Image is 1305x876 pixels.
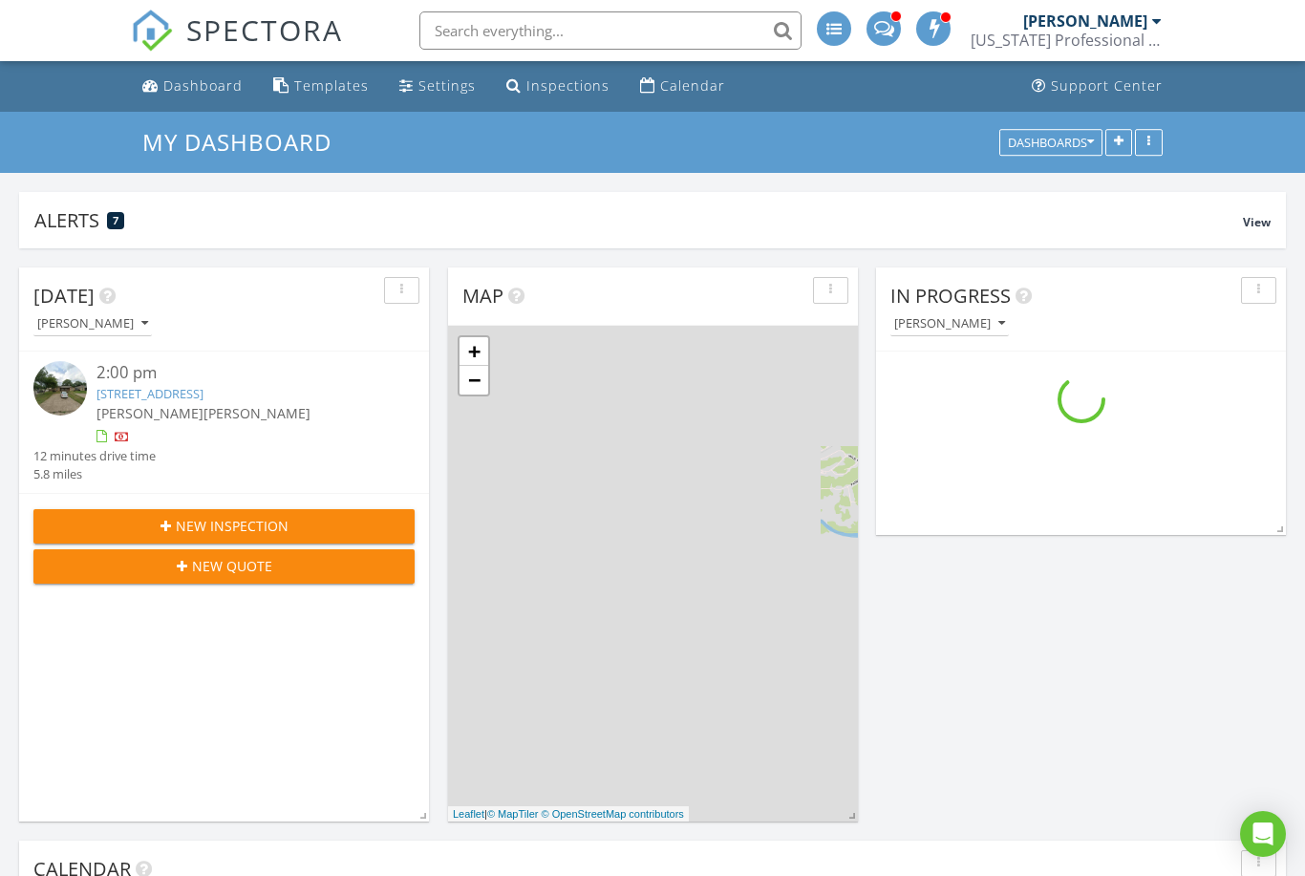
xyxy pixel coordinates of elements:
[419,11,802,50] input: Search everything...
[176,516,289,536] span: New Inspection
[453,808,484,820] a: Leaflet
[131,26,343,66] a: SPECTORA
[113,214,118,227] span: 7
[487,808,539,820] a: © MapTiler
[33,509,415,544] button: New Inspection
[33,361,415,483] a: 2:00 pm [STREET_ADDRESS] [PERSON_NAME][PERSON_NAME] 12 minutes drive time 5.8 miles
[163,76,243,95] div: Dashboard
[526,76,610,95] div: Inspections
[294,76,369,95] div: Templates
[135,69,250,104] a: Dashboard
[1008,136,1094,149] div: Dashboards
[33,549,415,584] button: New Quote
[660,76,725,95] div: Calendar
[418,76,476,95] div: Settings
[448,806,689,823] div: |
[890,283,1011,309] span: In Progress
[542,808,684,820] a: © OpenStreetMap contributors
[894,317,1005,331] div: [PERSON_NAME]
[33,311,152,337] button: [PERSON_NAME]
[499,69,617,104] a: Inspections
[392,69,483,104] a: Settings
[192,556,272,576] span: New Quote
[37,317,148,331] div: [PERSON_NAME]
[33,465,156,483] div: 5.8 miles
[186,10,343,50] span: SPECTORA
[999,129,1102,156] button: Dashboards
[33,283,95,309] span: [DATE]
[1023,11,1147,31] div: [PERSON_NAME]
[33,447,156,465] div: 12 minutes drive time
[203,404,310,422] span: [PERSON_NAME]
[96,361,382,385] div: 2:00 pm
[1240,811,1286,857] div: Open Intercom Messenger
[632,69,733,104] a: Calendar
[96,385,203,402] a: [STREET_ADDRESS]
[33,361,87,415] img: streetview
[1051,76,1163,95] div: Support Center
[462,283,503,309] span: Map
[34,207,1243,233] div: Alerts
[131,10,173,52] img: The Best Home Inspection Software - Spectora
[142,126,348,158] a: My Dashboard
[266,69,376,104] a: Templates
[460,366,488,395] a: Zoom out
[96,404,203,422] span: [PERSON_NAME]
[1024,69,1170,104] a: Support Center
[1243,214,1271,230] span: View
[890,311,1009,337] button: [PERSON_NAME]
[460,337,488,366] a: Zoom in
[971,31,1162,50] div: Texas Professional Inspections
